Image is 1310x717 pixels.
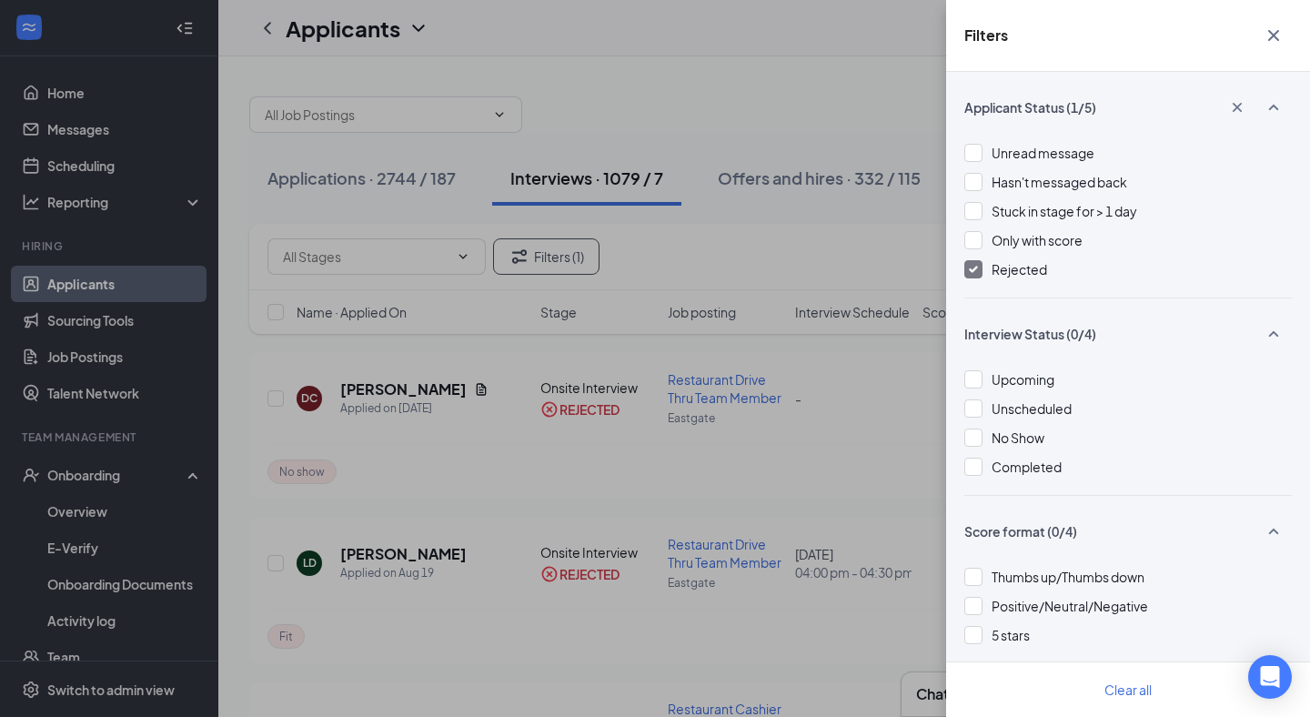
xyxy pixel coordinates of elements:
[964,325,1096,343] span: Interview Status (0/4)
[1083,672,1174,708] button: Clear all
[1255,514,1292,549] button: SmallChevronUp
[992,569,1144,585] span: Thumbs up/Thumbs down
[992,371,1054,388] span: Upcoming
[1263,96,1285,118] svg: SmallChevronUp
[1255,90,1292,125] button: SmallChevronUp
[1219,92,1255,123] button: Cross
[992,203,1137,219] span: Stuck in stage for > 1 day
[964,522,1077,540] span: Score format (0/4)
[1255,317,1292,351] button: SmallChevronUp
[992,627,1030,643] span: 5 stars
[992,174,1127,190] span: Hasn't messaged back
[992,261,1047,278] span: Rejected
[992,232,1083,248] span: Only with score
[964,98,1096,116] span: Applicant Status (1/5)
[1263,323,1285,345] svg: SmallChevronUp
[992,598,1148,614] span: Positive/Neutral/Negative
[969,266,978,273] img: checkbox
[992,400,1072,417] span: Unscheduled
[1228,98,1246,116] svg: Cross
[1248,655,1292,699] div: Open Intercom Messenger
[992,145,1094,161] span: Unread message
[992,429,1044,446] span: No Show
[1263,520,1285,542] svg: SmallChevronUp
[964,25,1008,45] h5: Filters
[992,459,1062,475] span: Completed
[1255,18,1292,53] button: Cross
[1263,25,1285,46] svg: Cross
